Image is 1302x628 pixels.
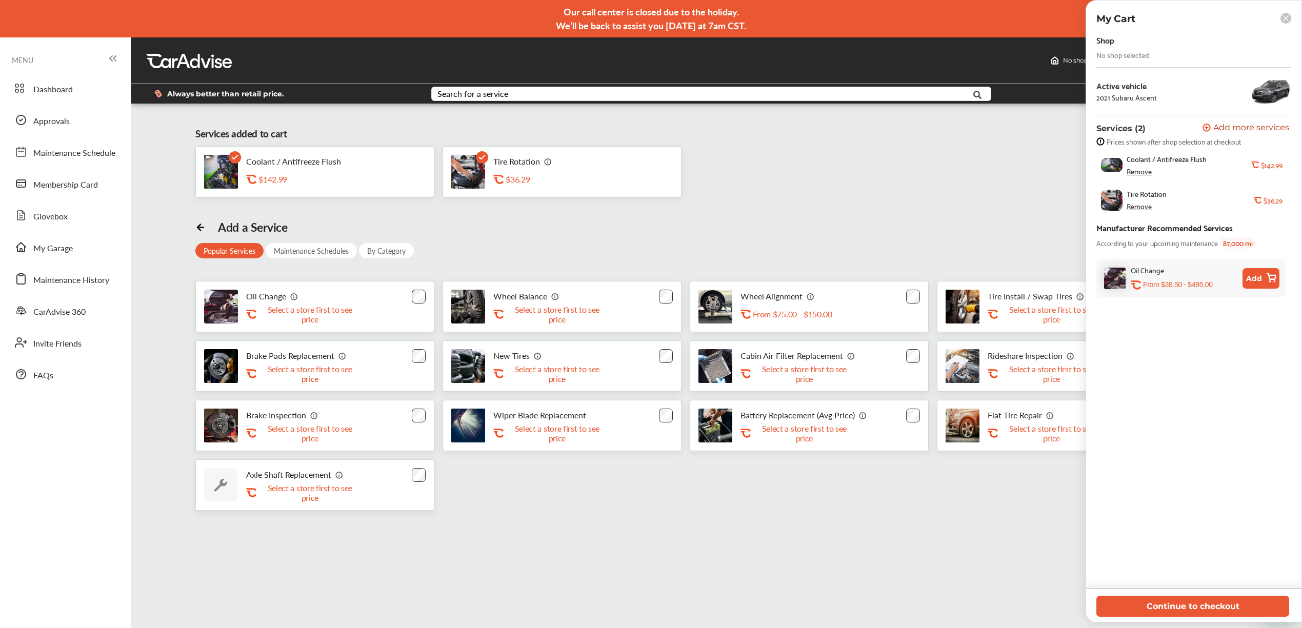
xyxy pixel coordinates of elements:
[9,107,121,133] a: Approvals
[1131,264,1164,276] div: Oil Change
[740,291,803,301] p: Wheel Alignment
[437,90,508,98] div: Search for a service
[1127,167,1152,175] div: Remove
[33,337,82,351] span: Invite Friends
[359,243,414,258] div: By Category
[493,291,547,301] p: Wheel Balance
[1096,93,1157,102] div: 2021 Subaru Ascent
[1250,76,1291,107] img: 14355_st0640_046.jpg
[154,89,162,98] img: dollor_label_vector.a70140d1.svg
[246,410,306,420] p: Brake Inspection
[1067,352,1075,360] img: info_icon_vector.svg
[1096,13,1135,25] p: My Cart
[506,305,608,324] p: Select a store first to see price
[1096,33,1114,47] div: Shop
[1000,364,1103,383] p: Select a store first to see price
[1213,124,1289,133] span: Add more services
[9,75,121,102] a: Dashboard
[1104,268,1126,289] img: oil-change-thumb.jpg
[1096,137,1105,146] img: info-strock.ef5ea3fe.svg
[258,305,361,324] p: Select a store first to see price
[9,170,121,197] a: Membership Card
[534,352,542,360] img: info_icon_vector.svg
[740,410,855,420] p: Battery Replacement (Avg Price)
[1000,305,1103,324] p: Select a store first to see price
[1203,124,1289,133] button: Add more services
[946,290,979,323] img: tire-install-swap-tires-thumb.jpg
[310,411,318,419] img: info_icon_vector.svg
[9,202,121,229] a: Glovebox
[1127,202,1152,210] div: Remove
[1220,237,1256,249] span: 87,000 mi
[1264,196,1282,205] b: $36.29
[9,361,121,388] a: FAQs
[1127,155,1207,163] span: Coolant / Antifreeze Flush
[493,351,530,360] p: New Tires
[1127,190,1167,198] span: Tire Rotation
[988,351,1063,360] p: Rideshare Inspection
[451,290,485,323] img: tire-wheel-balance-thumb.jpg
[204,468,238,502] img: default_wrench_icon.d1a43860.svg
[1096,124,1146,133] p: Services (2)
[1051,56,1059,65] img: header-home-logo.8d720a4f.svg
[338,352,347,360] img: info_icon_vector.svg
[33,306,86,319] span: CarAdvise 360
[246,351,334,360] p: Brake Pads Replacement
[493,156,540,166] p: Tire Rotation
[753,423,855,443] p: Select a store first to see price
[33,242,73,255] span: My Garage
[1143,280,1213,290] p: From $38.50 - $495.00
[1000,423,1103,443] p: Select a store first to see price
[506,364,608,383] p: Select a store first to see price
[33,83,73,96] span: Dashboard
[258,174,361,184] div: $142.99
[204,409,238,442] img: brake-inspection-thumb.jpg
[335,471,344,479] img: info_icon_vector.svg
[1203,124,1291,133] a: Add more services
[1101,190,1123,211] img: tire-rotation-thumb.jpg
[544,157,552,166] img: info_icon_vector.svg
[1046,411,1054,419] img: info_icon_vector.svg
[859,411,867,419] img: info_icon_vector.svg
[1096,237,1218,249] span: According to your upcoming maintenance
[218,220,287,234] div: Add a Service
[493,410,586,420] p: Wiper Blade Replacement
[807,292,815,300] img: info_icon_vector.svg
[33,115,70,128] span: Approvals
[551,292,559,300] img: info_icon_vector.svg
[451,155,485,189] img: tire-rotation-thumb.jpg
[506,423,608,443] p: Select a store first to see price
[258,364,361,383] p: Select a store first to see price
[753,364,855,383] p: Select a store first to see price
[946,409,979,442] img: flat-tire-repair-thumb.jpg
[1096,596,1289,617] button: Continue to checkout
[258,423,361,443] p: Select a store first to see price
[290,292,298,300] img: info_icon_vector.svg
[847,352,855,360] img: info_icon_vector.svg
[1063,56,1114,65] span: No shop selected
[1243,268,1279,289] button: Add
[195,127,287,141] div: Services added to cart
[1096,220,1233,234] div: Manufacturer Recommended Services
[246,156,341,166] p: Coolant / Antifreeze Flush
[33,274,109,287] span: Maintenance History
[33,369,53,382] span: FAQs
[9,329,121,356] a: Invite Friends
[506,174,608,184] div: $36.29
[12,56,33,64] span: MENU
[204,290,238,323] img: oil-change-thumb.jpg
[698,290,732,323] img: wheel-alignment-thumb.jpg
[33,210,68,224] span: Glovebox
[246,470,331,479] p: Axle Shaft Replacement
[451,409,485,442] img: thumb_Wipers.jpg
[1076,292,1085,300] img: info_icon_vector.svg
[195,243,264,258] div: Popular Services
[451,349,485,383] img: new-tires-thumb.jpg
[9,234,121,260] a: My Garage
[698,409,732,442] img: battery-replacement-thumb.jpg
[246,291,286,301] p: Oil Change
[988,410,1042,420] p: Flat Tire Repair
[9,138,121,165] a: Maintenance Schedule
[1261,161,1283,169] b: $142.99
[9,297,121,324] a: CarAdvise 360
